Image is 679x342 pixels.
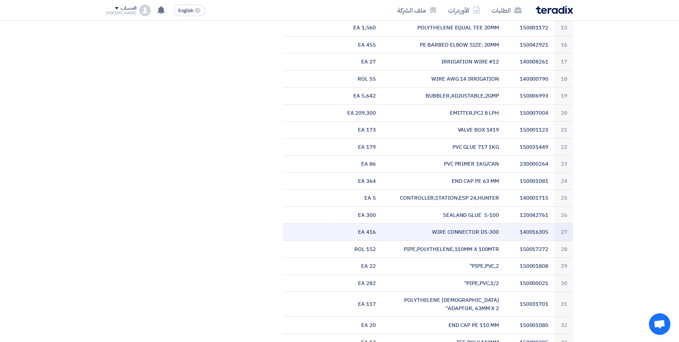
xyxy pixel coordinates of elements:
td: 28 [554,241,573,258]
td: BUBBLER,ADJUSTABLE,2GMP [382,87,505,105]
td: 24 [554,172,573,190]
td: 150001172 [505,19,554,37]
td: 416 EA [332,224,382,241]
td: END CAP PE 110 MM [382,317,505,334]
td: 150000021 [505,275,554,292]
td: 152 ROL [332,241,382,258]
td: 209,300 EA [332,104,382,122]
td: 25 [554,190,573,207]
td: 140008261 [505,53,554,71]
td: 150001080 [505,317,554,334]
td: 21 [554,122,573,139]
td: 86 EA [332,156,382,173]
td: 120042761 [505,206,554,224]
a: الأوردرات [442,2,486,19]
td: PIPE,POLYTHELENE,110MM X 100MTR [382,241,505,258]
td: 150042921 [505,36,554,53]
img: Teradix logo [536,6,573,14]
td: 18 [554,70,573,87]
td: 15 [554,19,573,37]
td: 150031449 [505,138,554,156]
td: VALVE BOX 1419 [382,122,505,139]
td: PIPE,PVC,1/2" [382,275,505,292]
td: 173 EA [332,122,382,139]
td: 140001715 [505,190,554,207]
td: PVC GLUE 717 1KG [382,138,505,156]
td: 150001808 [505,258,554,275]
td: 150017272 [505,241,554,258]
td: IRRIGATION WIRE #12 [382,53,505,71]
td: EMITTER,PCJ 8 LPH [382,104,505,122]
td: 455 EA [332,36,382,53]
td: 230000264 [505,156,554,173]
td: 22 EA [332,258,382,275]
td: 150007004 [505,104,554,122]
a: الطلبات [486,2,527,19]
td: PE BARBED ELBOW SIZE: 20MM [382,36,505,53]
td: 30 [554,275,573,292]
td: PIPE,PVC,2" [382,258,505,275]
td: 20 [554,104,573,122]
td: SEALAND GLUE S-100 [382,206,505,224]
td: 5 EA [332,190,382,207]
td: 150001123 [505,122,554,139]
td: 26 [554,206,573,224]
td: 300 EA [332,206,382,224]
td: 29 [554,258,573,275]
td: 27 EA [332,53,382,71]
span: English [178,8,193,13]
img: profile_test.png [139,5,151,16]
button: English [174,5,205,16]
td: CONTROLLER,STATION,ESP 24,HUNTER [382,190,505,207]
td: 1,560 EA [332,19,382,37]
div: Open chat [649,313,670,335]
div: [PERSON_NAME] [106,11,136,15]
td: 179 EA [332,138,382,156]
a: ملف الشركة [392,2,442,19]
td: 150001081 [505,172,554,190]
td: 282 EA [332,275,382,292]
td: 5,642 EA [332,87,382,105]
td: 55 ROL [332,70,382,87]
td: PVC PRIMER 1KG/CAN [382,156,505,173]
td: 16 [554,36,573,53]
td: 150006993 [505,87,554,105]
td: 32 [554,317,573,334]
td: 22 [554,138,573,156]
td: 17 [554,53,573,71]
td: POLYTHELENE EQUAL TEE 20MM [382,19,505,37]
td: 364 EA [332,172,382,190]
td: 27 [554,224,573,241]
td: 19 [554,87,573,105]
td: END CAP PE 63 MM [382,172,505,190]
td: 23 [554,156,573,173]
td: 150031701 [505,292,554,317]
div: الحساب [121,5,136,11]
td: 20 EA [332,317,382,334]
td: WIRE CONNECTOR DS-300 [382,224,505,241]
td: 117 EA [332,292,382,317]
td: 140016305 [505,224,554,241]
td: 31 [554,292,573,317]
td: WIRE AWG 14 IRRIGATION [382,70,505,87]
td: POLYTHELENE [DEMOGRAPHIC_DATA] ADAPTOR, 63MM X 2" [382,292,505,317]
td: 140000790 [505,70,554,87]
